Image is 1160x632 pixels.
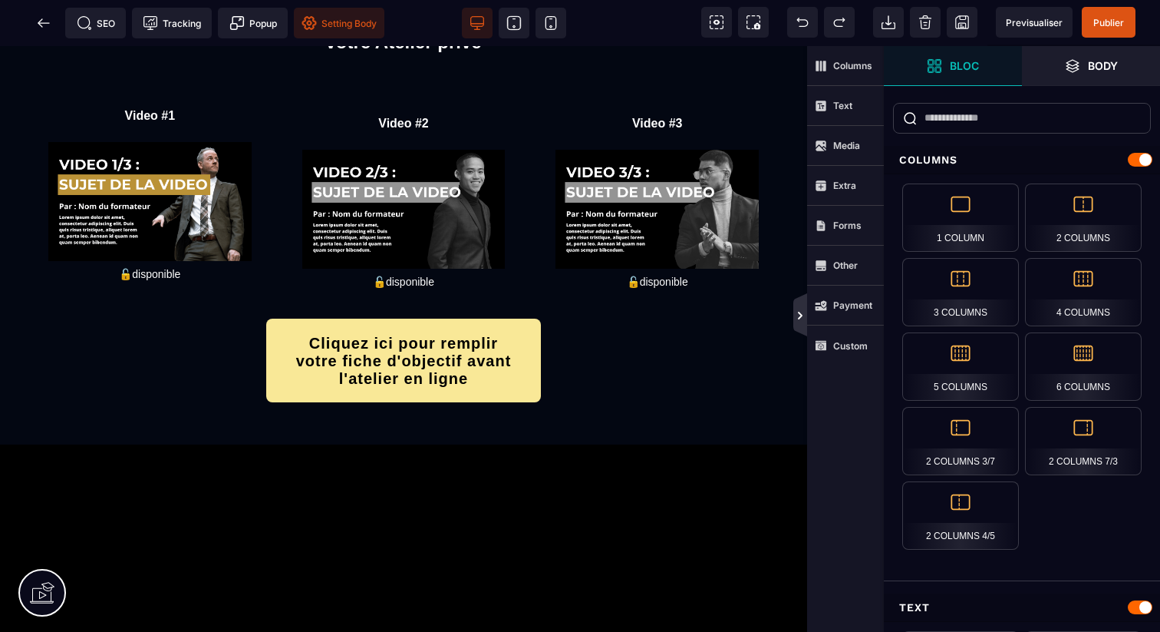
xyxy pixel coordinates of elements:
span: Tracking [143,15,201,31]
strong: Custom [833,340,868,352]
div: 3 Columns [902,258,1019,326]
strong: Payment [833,299,872,311]
strong: Body [1088,60,1118,71]
b: Video #1 [125,63,176,76]
div: 2 Columns 7/3 [1025,407,1142,475]
text: 🔓disponible [530,226,784,246]
strong: Columns [833,60,872,71]
span: Previsualiser [1006,17,1063,28]
div: Columns [884,146,1160,174]
span: Setting Body [302,15,377,31]
img: 2aa3f377be17f668b84a3394b10fce42_14.png [302,104,506,223]
img: e180d45dd6a3bcac601ffe6fc0d7444a_15.png [555,104,759,223]
span: View components [701,7,732,38]
div: 2 Columns 3/7 [902,407,1019,475]
strong: Extra [833,180,856,191]
div: Text [884,594,1160,622]
strong: Other [833,260,858,271]
div: 2 Columns [1025,184,1142,252]
span: Preview [996,7,1073,38]
strong: Forms [833,220,862,231]
text: 🔓disponible [277,226,531,246]
strong: Text [833,100,852,111]
b: Video #3 [632,71,683,84]
span: Popup [229,15,277,31]
div: 4 Columns [1025,258,1142,326]
strong: Bloc [950,60,979,71]
text: 🔓disponible [23,218,277,238]
div: 5 Columns [902,333,1019,401]
strong: Media [833,140,860,151]
span: Open Layer Manager [1022,46,1160,86]
span: Open Blocks [884,46,1022,86]
span: Publier [1093,17,1124,28]
div: 2 Columns 4/5 [902,481,1019,550]
b: Video #2 [378,71,429,84]
div: 6 Columns [1025,333,1142,401]
span: Screenshot [738,7,769,38]
button: Cliquez ici pour remplir votre fiche d'objectif avant l'atelier en ligne [266,273,541,356]
img: 75a8b044b50b9366952029538fe9becc_13.png [48,96,252,215]
span: SEO [77,15,115,31]
div: 1 Column [902,184,1019,252]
